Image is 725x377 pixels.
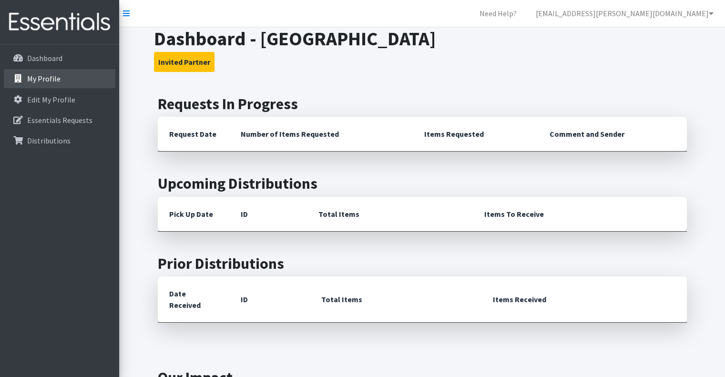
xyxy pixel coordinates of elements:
[538,117,686,152] th: Comment and Sender
[4,49,115,68] a: Dashboard
[27,115,92,125] p: Essentials Requests
[4,111,115,130] a: Essentials Requests
[4,90,115,109] a: Edit My Profile
[158,197,229,232] th: Pick Up Date
[4,6,115,38] img: HumanEssentials
[472,4,524,23] a: Need Help?
[229,197,307,232] th: ID
[473,197,687,232] th: Items To Receive
[154,52,214,72] button: Invited Partner
[481,276,686,323] th: Items Received
[158,255,687,273] h2: Prior Distributions
[27,95,75,104] p: Edit My Profile
[229,117,413,152] th: Number of Items Requested
[158,117,229,152] th: Request Date
[310,276,481,323] th: Total Items
[27,74,61,83] p: My Profile
[229,276,310,323] th: ID
[528,4,721,23] a: [EMAIL_ADDRESS][PERSON_NAME][DOMAIN_NAME]
[307,197,473,232] th: Total Items
[413,117,538,152] th: Items Requested
[4,69,115,88] a: My Profile
[27,53,62,63] p: Dashboard
[158,276,229,323] th: Date Received
[158,95,687,113] h2: Requests In Progress
[4,131,115,150] a: Distributions
[27,136,71,145] p: Distributions
[154,27,690,50] h1: Dashboard - [GEOGRAPHIC_DATA]
[158,174,687,193] h2: Upcoming Distributions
